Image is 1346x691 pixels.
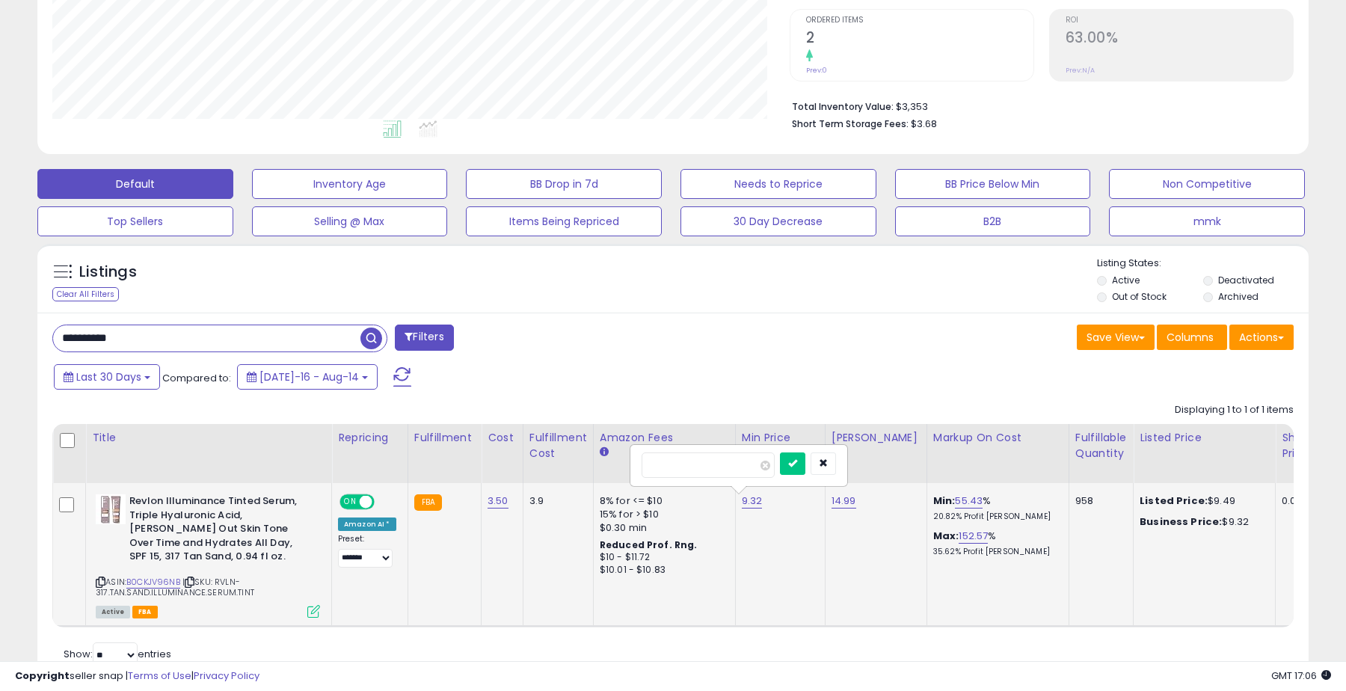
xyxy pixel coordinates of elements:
a: 152.57 [959,529,988,544]
small: Prev: N/A [1066,66,1095,75]
small: FBA [414,494,442,511]
button: BB Price Below Min [895,169,1091,199]
span: 2025-09-14 17:06 GMT [1271,669,1331,683]
div: Cost [488,430,517,446]
h2: 63.00% [1066,29,1293,49]
small: Prev: 0 [806,66,827,75]
p: 35.62% Profit [PERSON_NAME] [933,547,1057,557]
div: 15% for > $10 [600,508,724,521]
div: Displaying 1 to 1 of 1 items [1175,403,1294,417]
span: | SKU: RVLN-317.TAN.SAND.ILLUMINANCE.SERUM.TINT [96,576,254,598]
a: 9.32 [742,494,763,509]
div: Amazon AI * [338,518,396,531]
b: Min: [933,494,956,508]
b: Listed Price: [1140,494,1208,508]
button: BB Drop in 7d [466,169,662,199]
div: Fulfillment [414,430,475,446]
button: Default [37,169,233,199]
div: $10 - $11.72 [600,551,724,564]
div: $0.30 min [600,521,724,535]
div: seller snap | | [15,669,259,684]
label: Deactivated [1218,274,1274,286]
label: Active [1112,274,1140,286]
strong: Copyright [15,669,70,683]
button: Inventory Age [252,169,448,199]
div: Min Price [742,430,819,446]
b: Revlon Illuminance Tinted Serum, Triple Hyaluronic Acid, [PERSON_NAME] Out Skin Tone Over Time an... [129,494,311,568]
div: Amazon Fees [600,430,729,446]
label: Out of Stock [1112,290,1167,303]
span: All listings currently available for purchase on Amazon [96,606,130,618]
a: Terms of Use [128,669,191,683]
span: ROI [1066,16,1293,25]
span: ON [341,496,360,509]
span: Ordered Items [806,16,1033,25]
li: $3,353 [792,96,1282,114]
b: Max: [933,529,959,543]
a: 3.50 [488,494,508,509]
div: Listed Price [1140,430,1269,446]
span: OFF [372,496,396,509]
button: Items Being Repriced [466,206,662,236]
span: Show: entries [64,647,171,661]
button: Needs to Reprice [680,169,876,199]
button: Selling @ Max [252,206,448,236]
div: ASIN: [96,494,320,616]
div: Repricing [338,430,402,446]
div: Clear All Filters [52,287,119,301]
button: mmk [1109,206,1305,236]
img: 41XiVZRvRfL._SL40_.jpg [96,494,126,524]
label: Archived [1218,290,1259,303]
div: 3.9 [529,494,582,508]
b: Business Price: [1140,515,1222,529]
th: The percentage added to the cost of goods (COGS) that forms the calculator for Min & Max prices. [926,424,1069,483]
b: Total Inventory Value: [792,100,894,113]
span: FBA [132,606,158,618]
span: Last 30 Days [76,369,141,384]
button: Save View [1077,325,1155,350]
div: Fulfillable Quantity [1075,430,1127,461]
div: Title [92,430,325,446]
button: Filters [395,325,453,351]
button: B2B [895,206,1091,236]
div: [PERSON_NAME] [832,430,921,446]
span: Columns [1167,330,1214,345]
div: 0.00 [1282,494,1306,508]
b: Short Term Storage Fees: [792,117,909,130]
div: % [933,494,1057,522]
button: Non Competitive [1109,169,1305,199]
div: 958 [1075,494,1122,508]
h2: 2 [806,29,1033,49]
div: Fulfillment Cost [529,430,587,461]
a: 14.99 [832,494,856,509]
div: Ship Price [1282,430,1312,461]
div: $9.32 [1140,515,1264,529]
button: Last 30 Days [54,364,160,390]
button: 30 Day Decrease [680,206,876,236]
div: 8% for <= $10 [600,494,724,508]
p: 20.82% Profit [PERSON_NAME] [933,512,1057,522]
h5: Listings [79,262,137,283]
button: Columns [1157,325,1227,350]
a: B0CKJV96NB [126,576,180,589]
a: 55.43 [955,494,983,509]
div: $10.01 - $10.83 [600,564,724,577]
a: Privacy Policy [194,669,259,683]
p: Listing States: [1097,257,1308,271]
span: [DATE]-16 - Aug-14 [259,369,359,384]
b: Reduced Prof. Rng. [600,538,698,551]
span: $3.68 [911,117,937,131]
div: Markup on Cost [933,430,1063,446]
div: $9.49 [1140,494,1264,508]
div: % [933,529,1057,557]
button: [DATE]-16 - Aug-14 [237,364,378,390]
button: Actions [1229,325,1294,350]
small: Amazon Fees. [600,446,609,459]
div: Preset: [338,534,396,568]
span: Compared to: [162,371,231,385]
button: Top Sellers [37,206,233,236]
